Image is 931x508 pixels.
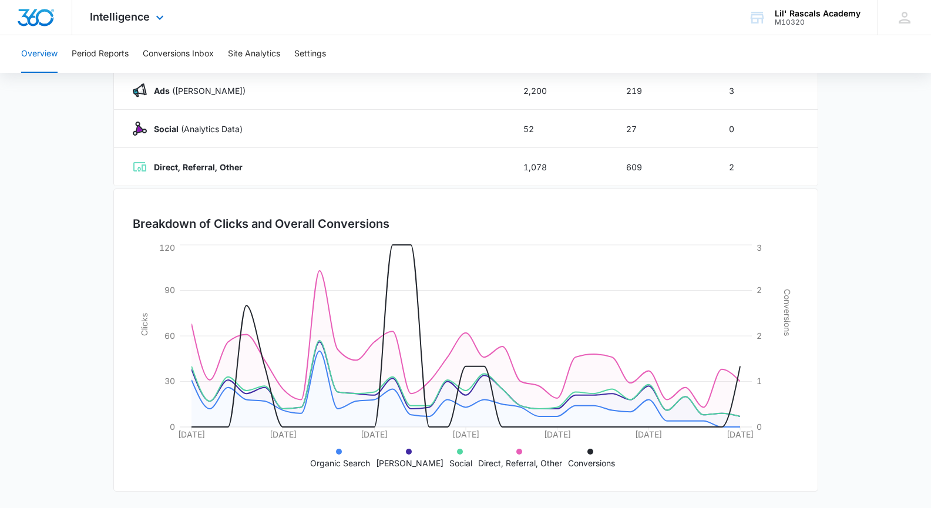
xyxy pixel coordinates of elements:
[228,35,280,73] button: Site Analytics
[361,429,388,439] tspan: [DATE]
[133,215,389,233] h3: Breakdown of Clicks and Overall Conversions
[715,72,818,110] td: 3
[452,429,479,439] tspan: [DATE]
[143,35,214,73] button: Conversions Inbox
[568,457,615,469] p: Conversions
[612,110,715,148] td: 27
[139,313,149,336] tspan: Clicks
[715,148,818,186] td: 2
[543,429,570,439] tspan: [DATE]
[757,243,762,253] tspan: 3
[294,35,326,73] button: Settings
[154,162,243,172] strong: Direct, Referral, Other
[154,86,170,96] strong: Ads
[509,110,612,148] td: 52
[164,285,175,295] tspan: 90
[612,148,715,186] td: 609
[159,243,175,253] tspan: 120
[72,35,129,73] button: Period Reports
[164,376,175,386] tspan: 30
[310,457,370,469] p: Organic Search
[178,429,205,439] tspan: [DATE]
[376,457,443,469] p: [PERSON_NAME]
[164,331,175,341] tspan: 60
[757,376,762,386] tspan: 1
[147,123,243,135] p: (Analytics Data)
[133,122,147,136] img: Social
[133,83,147,97] img: Ads
[612,72,715,110] td: 219
[21,35,58,73] button: Overview
[775,18,861,26] div: account id
[509,72,612,110] td: 2,200
[170,422,175,432] tspan: 0
[90,11,150,23] span: Intelligence
[757,331,762,341] tspan: 2
[757,422,762,432] tspan: 0
[727,429,754,439] tspan: [DATE]
[715,110,818,148] td: 0
[147,85,246,97] p: ([PERSON_NAME])
[509,148,612,186] td: 1,078
[775,9,861,18] div: account name
[635,429,662,439] tspan: [DATE]
[757,285,762,295] tspan: 2
[154,124,179,134] strong: Social
[478,457,562,469] p: Direct, Referral, Other
[782,289,792,336] tspan: Conversions
[449,457,472,469] p: Social
[269,429,296,439] tspan: [DATE]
